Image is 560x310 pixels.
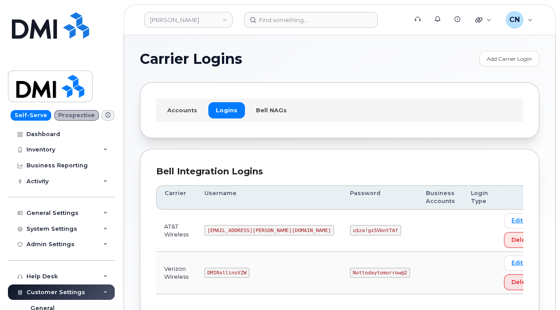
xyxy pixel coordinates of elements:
code: DMIRollinsVZW [204,268,249,278]
a: Edit [504,255,530,271]
th: Login Type [463,185,496,210]
button: Delete [504,274,539,290]
th: Carrier [156,185,196,210]
a: Add Carrier Login [479,51,539,66]
span: Carrier Logins [140,52,242,66]
a: Accounts [160,102,205,118]
th: Username [196,185,342,210]
td: AT&T Wireless [156,210,196,252]
span: Delete [511,278,532,286]
code: [EMAIL_ADDRESS][PERSON_NAME][DOMAIN_NAME] [204,225,334,236]
div: Bell Integration Logins [156,165,523,178]
button: Delete [504,232,539,248]
code: Nottodaytomorrow@2 [350,268,410,278]
a: Logins [208,102,245,118]
a: Edit [504,213,530,229]
td: Verizon Wireless [156,252,196,294]
th: Business Accounts [418,185,463,210]
code: u$za!gx5VbntTAf [350,225,401,236]
th: Password [342,185,418,210]
span: Delete [511,236,532,244]
a: Bell NAGs [248,102,294,118]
